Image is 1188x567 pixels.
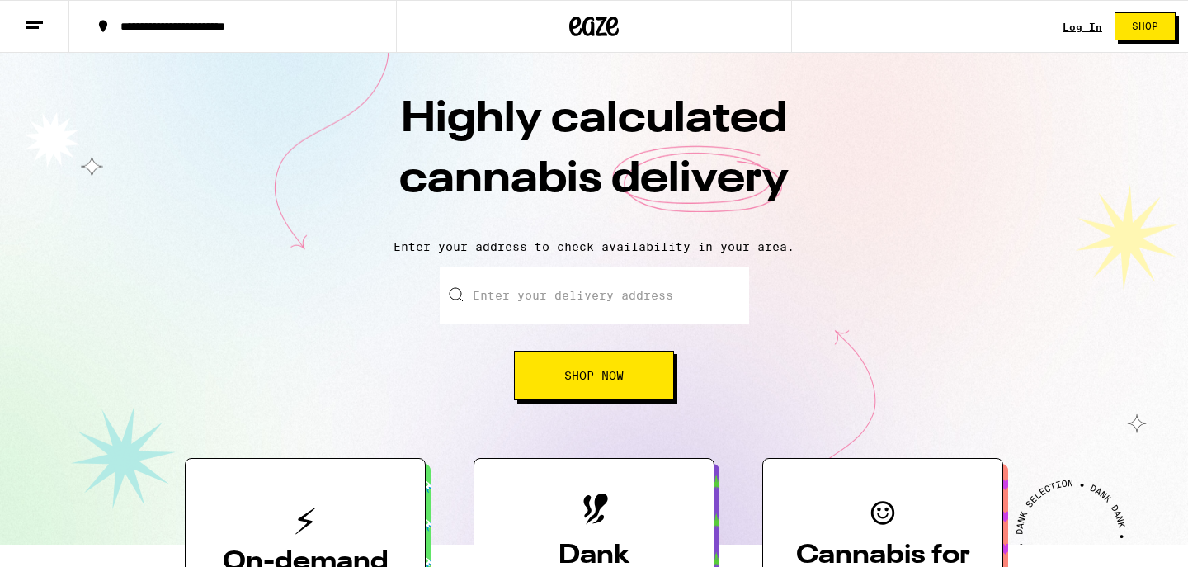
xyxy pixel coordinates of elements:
[1063,21,1102,32] a: Log In
[1102,12,1188,40] a: Shop
[16,240,1171,253] p: Enter your address to check availability in your area.
[514,351,674,400] button: Shop Now
[440,267,749,324] input: Enter your delivery address
[1115,12,1176,40] button: Shop
[305,90,883,227] h1: Highly calculated cannabis delivery
[564,370,624,381] span: Shop Now
[1132,21,1158,31] span: Shop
